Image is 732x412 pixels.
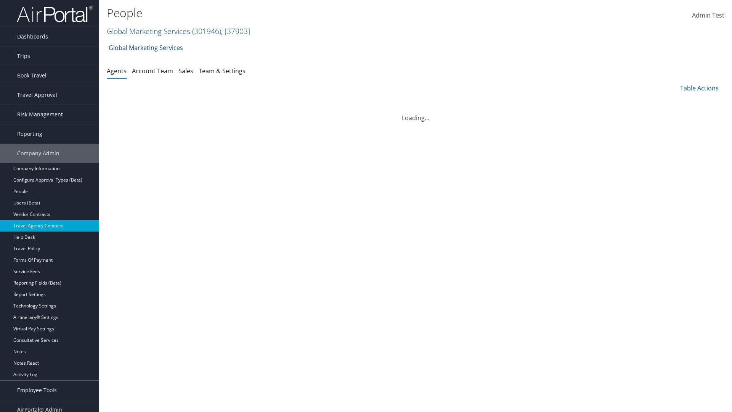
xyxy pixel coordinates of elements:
h1: People [107,5,518,21]
span: Trips [17,47,30,66]
a: Table Actions [680,84,719,92]
span: Reporting [17,124,42,143]
span: Admin Test [692,11,724,19]
span: Employee Tools [17,381,57,400]
span: Travel Approval [17,85,57,105]
span: Dashboards [17,27,48,46]
span: , [ 37903 ] [221,26,250,36]
a: Account Team [132,67,173,75]
a: Team & Settings [199,67,246,75]
img: airportal-logo.png [17,5,93,23]
a: Sales [178,67,193,75]
a: Admin Test [692,4,724,27]
span: ( 301946 ) [192,26,221,36]
span: Risk Management [17,105,63,124]
span: Company Admin [17,144,59,163]
span: Book Travel [17,66,47,85]
a: Global Marketing Services [109,40,183,55]
a: Agents [107,67,127,75]
div: Loading... [107,104,724,122]
a: Global Marketing Services [107,26,250,36]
